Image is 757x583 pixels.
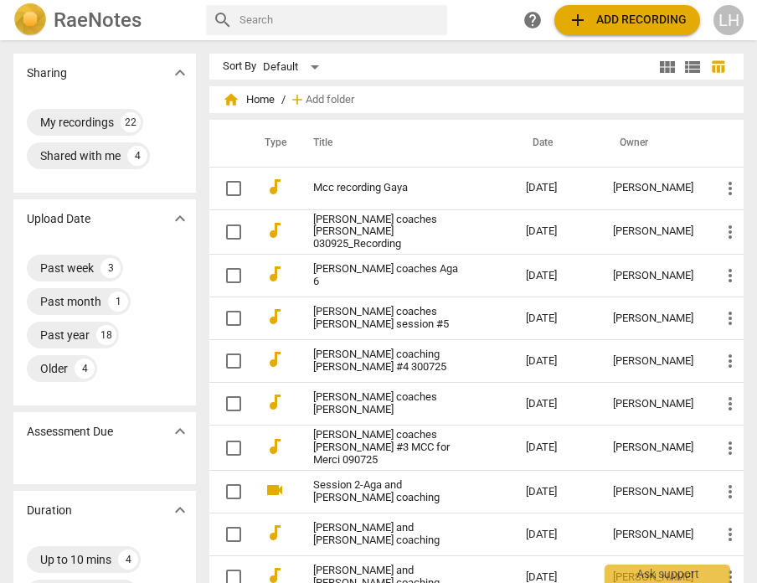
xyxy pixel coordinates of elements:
[127,146,147,166] div: 4
[720,266,740,286] span: more_vert
[613,529,693,541] div: [PERSON_NAME]
[281,94,286,106] span: /
[313,479,466,504] a: Session 2-Aga and [PERSON_NAME] coaching
[167,60,193,85] button: Show more
[265,480,285,500] span: videocam
[720,438,740,458] span: more_vert
[313,214,466,251] a: [PERSON_NAME] coaches [PERSON_NAME] 030925_Recording
[523,10,543,30] span: help
[613,182,693,194] div: [PERSON_NAME]
[568,10,588,30] span: add
[313,348,466,374] a: [PERSON_NAME] coaching [PERSON_NAME] #4 300725
[27,423,113,441] p: Assessment Due
[265,307,285,327] span: audiotrack
[40,551,111,568] div: Up to 10 mins
[263,54,325,80] div: Default
[118,549,138,570] div: 4
[613,398,693,410] div: [PERSON_NAME]
[720,222,740,242] span: more_vert
[27,502,72,519] p: Duration
[13,3,193,37] a: LogoRaeNotes
[96,325,116,345] div: 18
[568,10,687,30] span: Add recording
[265,264,285,284] span: audiotrack
[40,293,101,310] div: Past month
[512,209,600,255] td: [DATE]
[720,482,740,502] span: more_vert
[512,383,600,426] td: [DATE]
[100,258,121,278] div: 3
[657,57,677,77] span: view_module
[27,210,90,228] p: Upload Date
[13,3,47,37] img: Logo
[213,10,233,30] span: search
[682,57,703,77] span: view_list
[265,220,285,240] span: audiotrack
[713,5,744,35] button: LH
[720,394,740,414] span: more_vert
[705,54,730,80] button: Table view
[239,7,440,34] input: Search
[313,182,466,194] a: Mcc recording Gaya
[265,523,285,543] span: audiotrack
[40,114,114,131] div: My recordings
[223,91,275,108] span: Home
[313,429,466,467] a: [PERSON_NAME] coaches [PERSON_NAME] #3 MCC for Merci 090725
[720,524,740,544] span: more_vert
[313,522,466,547] a: [PERSON_NAME] and [PERSON_NAME] coaching
[613,270,693,282] div: [PERSON_NAME]
[40,260,94,276] div: Past week
[54,8,142,32] h2: RaeNotes
[512,120,600,167] th: Date
[613,225,693,238] div: [PERSON_NAME]
[600,120,707,167] th: Owner
[605,565,730,583] div: Ask support
[680,54,705,80] button: List view
[223,60,256,73] div: Sort By
[265,349,285,369] span: audiotrack
[40,147,121,164] div: Shared with me
[265,392,285,412] span: audiotrack
[710,59,726,75] span: table_chart
[40,360,68,377] div: Older
[223,91,239,108] span: home
[289,91,306,108] span: add
[170,209,190,229] span: expand_more
[512,340,600,383] td: [DATE]
[40,327,90,343] div: Past year
[512,471,600,513] td: [DATE]
[512,513,600,556] td: [DATE]
[251,120,293,167] th: Type
[170,500,190,520] span: expand_more
[167,498,193,523] button: Show more
[167,206,193,231] button: Show more
[554,5,700,35] button: Upload
[293,120,512,167] th: Title
[613,312,693,325] div: [PERSON_NAME]
[512,167,600,209] td: [DATE]
[613,355,693,368] div: [PERSON_NAME]
[313,263,466,288] a: [PERSON_NAME] coaches Aga 6
[512,426,600,471] td: [DATE]
[518,5,548,35] a: Help
[27,64,67,82] p: Sharing
[613,441,693,454] div: [PERSON_NAME]
[265,436,285,457] span: audiotrack
[306,94,354,106] span: Add folder
[313,306,466,331] a: [PERSON_NAME] coaches [PERSON_NAME] session #5
[720,351,740,371] span: more_vert
[512,255,600,297] td: [DATE]
[108,291,128,312] div: 1
[75,359,95,379] div: 4
[265,177,285,197] span: audiotrack
[170,421,190,441] span: expand_more
[170,63,190,83] span: expand_more
[512,297,600,340] td: [DATE]
[655,54,680,80] button: Tile view
[167,419,193,444] button: Show more
[720,308,740,328] span: more_vert
[313,391,466,416] a: [PERSON_NAME] coaches [PERSON_NAME]
[121,112,141,132] div: 22
[613,486,693,498] div: [PERSON_NAME]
